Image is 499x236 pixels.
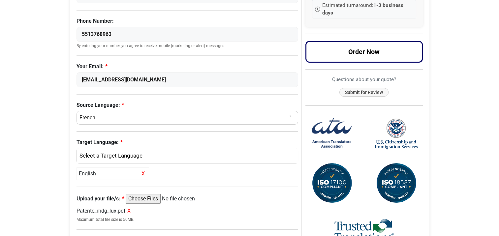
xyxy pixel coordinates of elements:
label: Target Language: [77,138,298,146]
span: Estimated turnaround: [322,2,413,17]
button: English [77,148,298,164]
div: English [80,152,292,160]
label: Source Language: [77,101,298,109]
label: Upload your file/s: [77,195,124,203]
small: By entering your number, you agree to receive mobile (marketing or alert) messages [77,44,298,49]
span: X [127,208,131,214]
small: Maximum total file size is 50MB. [77,217,298,222]
img: United States Citizenship and Immigration Services Logo [375,118,418,150]
img: ISO 18587 Compliant Certification [375,162,418,205]
img: American Translators Association Logo [310,112,353,155]
input: Enter Your Phone Number [77,27,298,42]
label: Phone Number: [77,17,298,25]
div: Patente_mdg_lux.pdf [77,207,298,215]
label: Your Email: [77,63,298,71]
h6: Questions about your quote? [305,76,423,82]
div: English [77,167,149,180]
button: Order Now [305,41,423,63]
input: Enter Your Email [77,72,298,87]
button: Submit for Review [339,88,389,97]
img: ISO 17100 Compliant Certification [310,162,353,205]
span: X [140,170,147,178]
